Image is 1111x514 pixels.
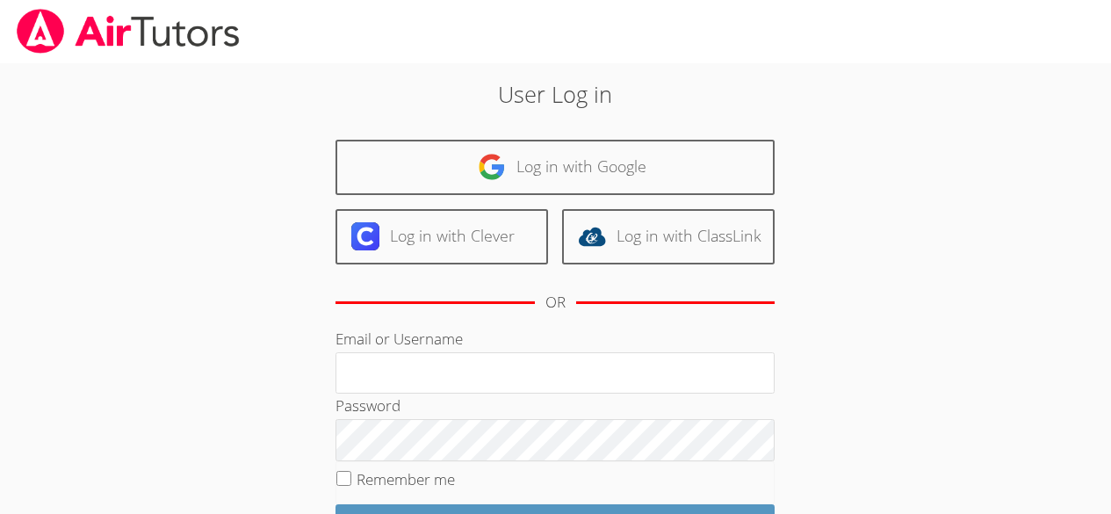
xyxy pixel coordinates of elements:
[545,290,566,315] div: OR
[478,153,506,181] img: google-logo-50288ca7cdecda66e5e0955fdab243c47b7ad437acaf1139b6f446037453330a.svg
[578,222,606,250] img: classlink-logo-d6bb404cc1216ec64c9a2012d9dc4662098be43eaf13dc465df04b49fa7ab582.svg
[256,77,855,111] h2: User Log in
[335,395,400,416] label: Password
[357,469,455,489] label: Remember me
[335,140,775,195] a: Log in with Google
[335,329,463,349] label: Email or Username
[15,9,242,54] img: airtutors_banner-c4298cdbf04f3fff15de1276eac7730deb9818008684d7c2e4769d2f7ddbe033.png
[351,222,379,250] img: clever-logo-6eab21bc6e7a338710f1a6ff85c0baf02591cd810cc4098c63d3a4b26e2feb20.svg
[335,209,548,264] a: Log in with Clever
[562,209,775,264] a: Log in with ClassLink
